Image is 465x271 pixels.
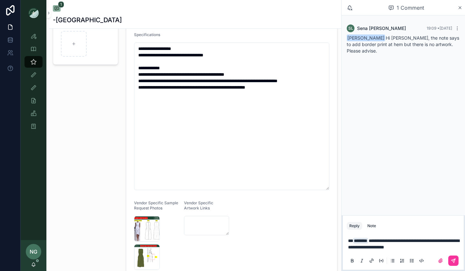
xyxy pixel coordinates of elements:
span: NG [30,248,37,256]
h1: -[GEOGRAPHIC_DATA] [53,15,122,24]
span: Specifications [134,32,160,37]
span: Vendor Specific Artwork Links [184,200,213,210]
button: Note [365,222,379,230]
img: App logo [28,8,39,18]
button: 1 [53,5,61,13]
div: Note [367,223,376,228]
span: [PERSON_NAME] [347,34,385,41]
span: 1 Comment [397,4,424,12]
span: Hi [PERSON_NAME], the note says to add border print at hem but there is no artwork. Please advise. [347,35,459,53]
span: Sena [PERSON_NAME] [357,25,406,32]
span: SL [348,26,353,31]
button: Reply [347,222,362,230]
div: scrollable content [21,26,46,140]
span: Vendor Specific Sample Request Photos [134,200,178,210]
span: 1 [58,1,64,8]
span: 19:09 • [DATE] [427,26,452,31]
